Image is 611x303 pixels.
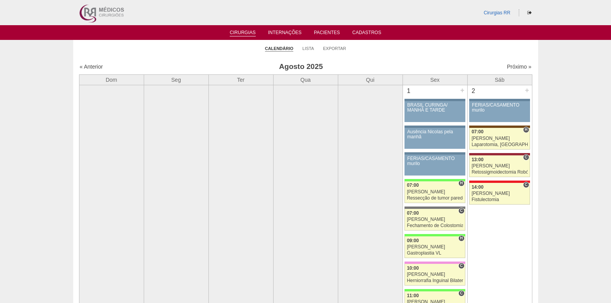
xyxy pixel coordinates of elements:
[80,64,103,70] a: « Anterior
[79,74,144,85] th: Dom
[404,152,465,155] div: Key: Aviso
[404,101,465,122] a: BRASIL CURINGA/ MANHÃ E TARDE
[472,142,528,147] div: Laparotomia, [GEOGRAPHIC_DATA], Drenagem, Bridas
[469,126,530,128] div: Key: Santa Joana
[459,85,466,95] div: +
[403,74,467,85] th: Sex
[472,129,484,134] span: 07:00
[469,128,530,150] a: H 07:00 [PERSON_NAME] Laparotomia, [GEOGRAPHIC_DATA], Drenagem, Bridas
[469,99,530,101] div: Key: Aviso
[404,209,465,231] a: C 07:00 [PERSON_NAME] Fechamento de Colostomia ou Enterostomia
[458,180,464,186] span: Hospital
[458,235,464,241] span: Hospital
[338,74,403,85] th: Qui
[273,74,338,85] th: Qua
[144,74,208,85] th: Seg
[407,182,419,188] span: 07:00
[404,155,465,176] a: FÉRIAS/CASAMENTO murilo
[523,154,529,160] span: Consultório
[407,244,463,250] div: [PERSON_NAME]
[404,264,465,286] a: C 10:00 [PERSON_NAME] Herniorrafia Inguinal Bilateral
[458,263,464,269] span: Consultório
[407,103,463,113] div: BRASIL CURINGA/ MANHÃ E TARDE
[404,128,465,149] a: Ausência Nicolas pela manhã
[188,61,414,72] h3: Agosto 2025
[268,30,302,38] a: Internações
[458,208,464,214] span: Consultório
[407,156,463,166] div: FÉRIAS/CASAMENTO murilo
[407,223,463,228] div: Fechamento de Colostomia ou Enterostomia
[469,181,530,183] div: Key: Assunção
[404,289,465,291] div: Key: Brasil
[472,157,484,162] span: 13:00
[527,10,532,15] i: Sair
[404,262,465,264] div: Key: Albert Einstein
[469,101,530,122] a: FÉRIAS/CASAMENTO murilo
[352,30,381,38] a: Cadastros
[407,278,463,283] div: Herniorrafia Inguinal Bilateral
[314,30,340,38] a: Pacientes
[407,265,419,271] span: 10:00
[524,85,530,95] div: +
[404,179,465,181] div: Key: Brasil
[230,30,256,36] a: Cirurgias
[523,127,529,133] span: Hospital
[404,236,465,258] a: H 09:00 [PERSON_NAME] Gastroplastia VL
[404,234,465,236] div: Key: Brasil
[404,99,465,101] div: Key: Aviso
[208,74,273,85] th: Ter
[472,184,484,190] span: 14:00
[407,196,463,201] div: Ressecção de tumor parede abdominal pélvica
[403,85,415,97] div: 1
[404,207,465,209] div: Key: Santa Catarina
[458,290,464,296] span: Consultório
[407,217,463,222] div: [PERSON_NAME]
[472,197,528,202] div: Fistulectomia
[469,153,530,155] div: Key: Sírio Libanês
[407,272,463,277] div: [PERSON_NAME]
[472,136,528,141] div: [PERSON_NAME]
[472,164,528,169] div: [PERSON_NAME]
[484,10,510,15] a: Cirurgias RR
[407,189,463,195] div: [PERSON_NAME]
[404,181,465,203] a: H 07:00 [PERSON_NAME] Ressecção de tumor parede abdominal pélvica
[404,126,465,128] div: Key: Aviso
[467,74,532,85] th: Sáb
[407,238,419,243] span: 09:00
[323,46,346,51] a: Exportar
[407,251,463,256] div: Gastroplastia VL
[265,46,293,52] a: Calendário
[469,183,530,205] a: C 14:00 [PERSON_NAME] Fistulectomia
[507,64,531,70] a: Próximo »
[472,191,528,196] div: [PERSON_NAME]
[472,170,528,175] div: Retossigmoidectomia Robótica
[407,210,419,216] span: 07:00
[407,293,419,298] span: 11:00
[472,103,527,113] div: FÉRIAS/CASAMENTO murilo
[303,46,314,51] a: Lista
[468,85,480,97] div: 2
[469,155,530,177] a: C 13:00 [PERSON_NAME] Retossigmoidectomia Robótica
[407,129,463,139] div: Ausência Nicolas pela manhã
[523,182,529,188] span: Consultório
